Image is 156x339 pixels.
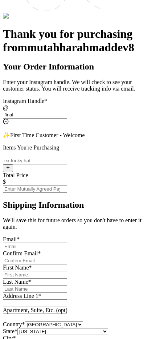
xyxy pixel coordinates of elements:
[3,27,153,54] h1: Thank you for purchasing from
[3,328,17,334] label: State
[3,307,67,313] label: Apartment, Suite, Etc. (opt)
[3,236,20,242] label: Email
[3,321,25,327] label: Country
[3,217,153,230] p: We'll save this for future orders so you don't have to enter it again.
[3,200,153,210] h2: Shipping Information
[3,144,153,151] p: Items You're Purchasing
[3,271,67,279] input: First Name
[3,285,67,293] input: Last Name
[27,41,134,54] span: mutahharahmaddev8
[3,250,41,256] label: Confirm Email
[3,257,67,264] input: Confirm Email
[3,293,41,299] label: Address Line 1
[3,157,67,164] input: ex.funky hat
[3,243,67,250] input: Email
[3,185,67,193] input: Enter Mutually Agreed Payment
[3,98,47,104] label: Instagram Handle
[3,172,28,178] label: Total Price
[3,104,153,111] div: @
[3,13,21,19] img: Logo
[3,179,153,185] div: $
[3,79,153,92] p: Enter your Instagram handle. We will check to see your customer status. You will receive tracking...
[3,132,10,138] span: ✨
[3,264,32,271] label: First Name
[10,132,85,138] span: First Time Customer - Welcome
[3,62,153,72] h2: Your Order Information
[3,279,31,285] label: Last Name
